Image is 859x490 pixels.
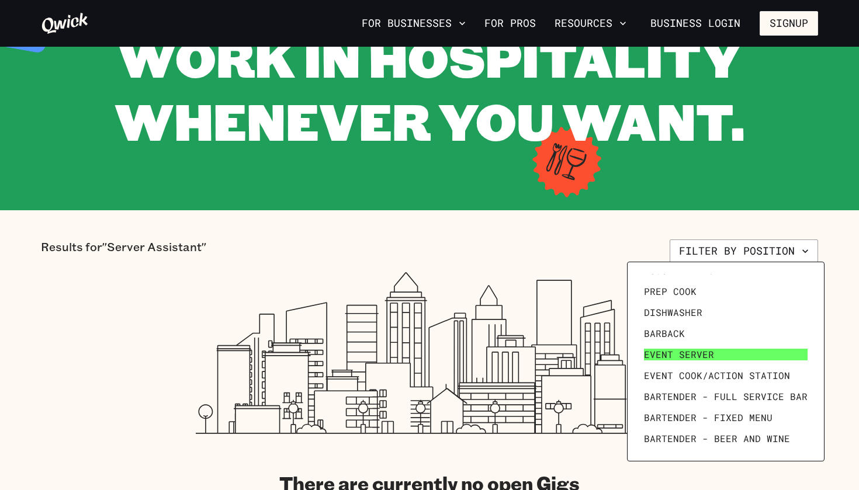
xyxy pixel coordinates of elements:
span: Event Cook/Action Station [644,370,790,381]
span: Bartender - Full Service Bar [644,391,808,402]
span: Prep Cook [644,286,697,297]
span: Dishwasher [644,307,702,318]
span: Bartender - Beer and Wine [644,433,790,444]
span: Bartender - Fixed Menu [644,412,773,423]
ul: Filter by position [639,274,812,449]
span: Event Server [644,349,714,360]
span: Barback [644,328,685,339]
